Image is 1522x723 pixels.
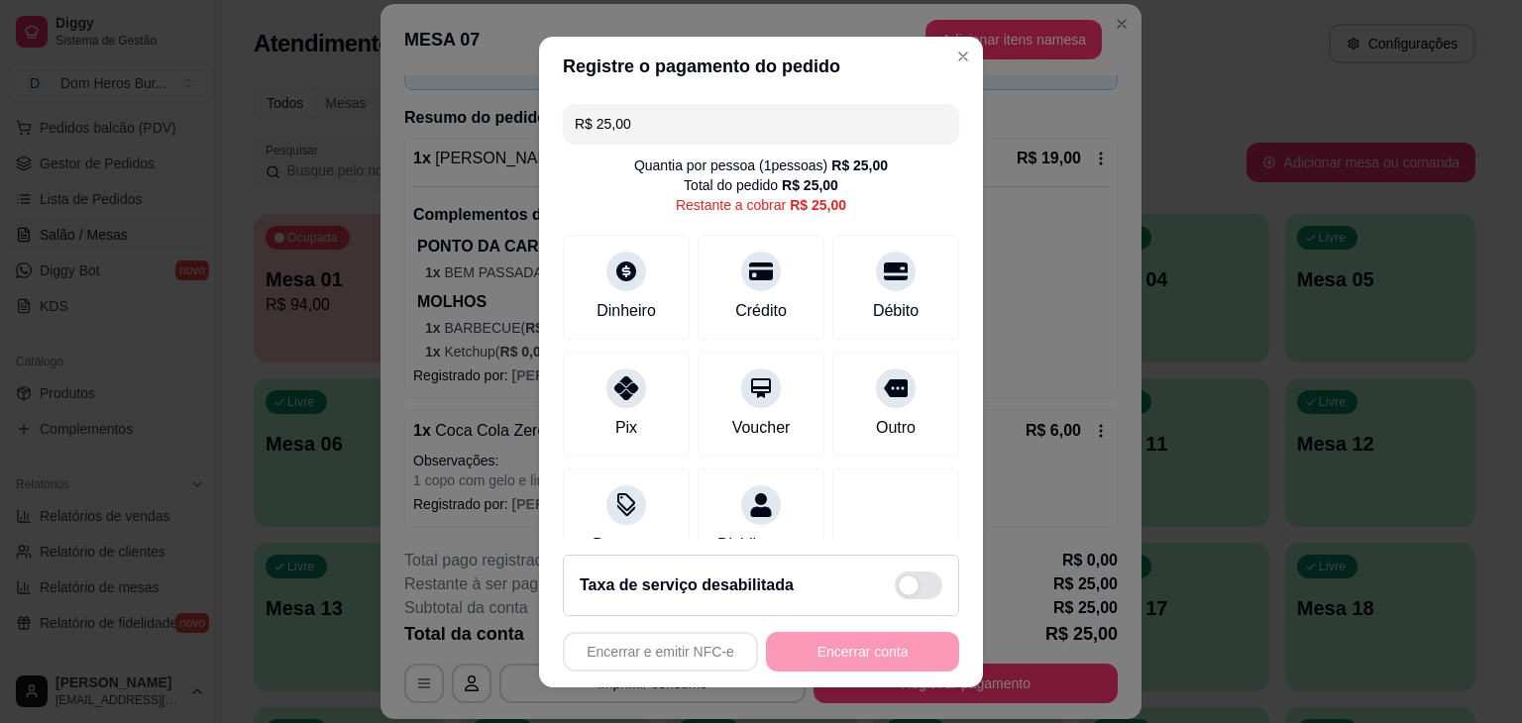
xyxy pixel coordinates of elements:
div: Dinheiro [597,299,656,323]
h2: Taxa de serviço desabilitada [580,573,794,597]
button: Close [947,41,979,72]
div: Débito [873,299,919,323]
div: Desconto [593,533,660,557]
div: Voucher [732,416,791,440]
div: R$ 25,00 [790,195,846,215]
div: Total do pedido [684,175,838,195]
div: Pix [615,416,637,440]
input: Ex.: hambúrguer de cordeiro [575,104,947,144]
div: Outro [876,416,916,440]
header: Registre o pagamento do pedido [539,37,983,96]
div: Dividir conta [717,533,805,557]
div: Quantia por pessoa ( 1 pessoas) [634,155,888,175]
div: R$ 25,00 [831,155,888,175]
div: R$ 25,00 [782,175,838,195]
div: Restante a cobrar [676,195,846,215]
div: Crédito [735,299,787,323]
